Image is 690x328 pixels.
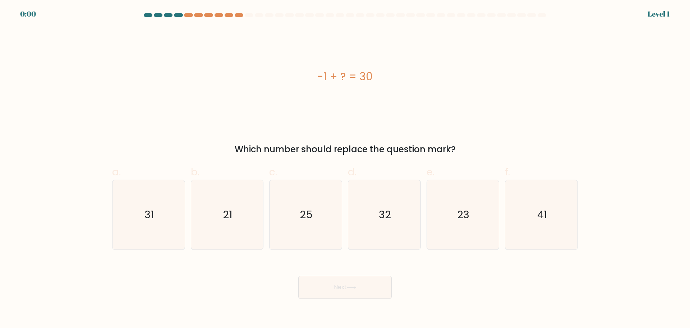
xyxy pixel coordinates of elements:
[269,165,277,179] span: c.
[112,165,121,179] span: a.
[112,68,578,85] div: -1 + ? = 30
[457,207,470,222] text: 23
[223,207,233,222] text: 21
[300,207,313,222] text: 25
[20,9,36,19] div: 0:00
[379,207,391,222] text: 32
[427,165,434,179] span: e.
[537,207,547,222] text: 41
[505,165,510,179] span: f.
[298,276,392,299] button: Next
[348,165,356,179] span: d.
[144,207,154,222] text: 31
[191,165,199,179] span: b.
[116,143,574,156] div: Which number should replace the question mark?
[648,9,670,19] div: Level 1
